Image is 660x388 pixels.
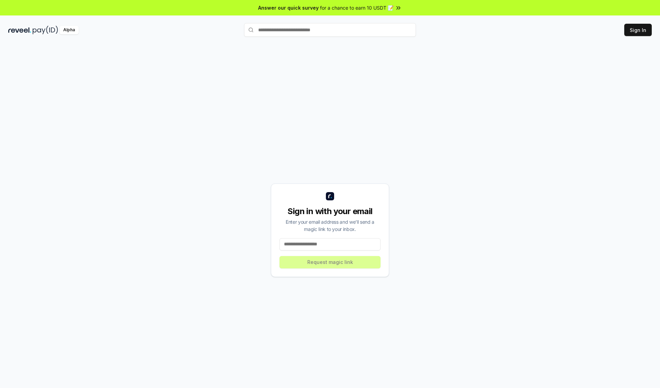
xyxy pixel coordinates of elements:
div: Sign in with your email [279,206,381,217]
div: Enter your email address and we’ll send a magic link to your inbox. [279,218,381,233]
img: pay_id [33,26,58,34]
img: logo_small [326,192,334,200]
span: Answer our quick survey [258,4,319,11]
div: Alpha [59,26,79,34]
span: for a chance to earn 10 USDT 📝 [320,4,394,11]
img: reveel_dark [8,26,31,34]
button: Sign In [624,24,652,36]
